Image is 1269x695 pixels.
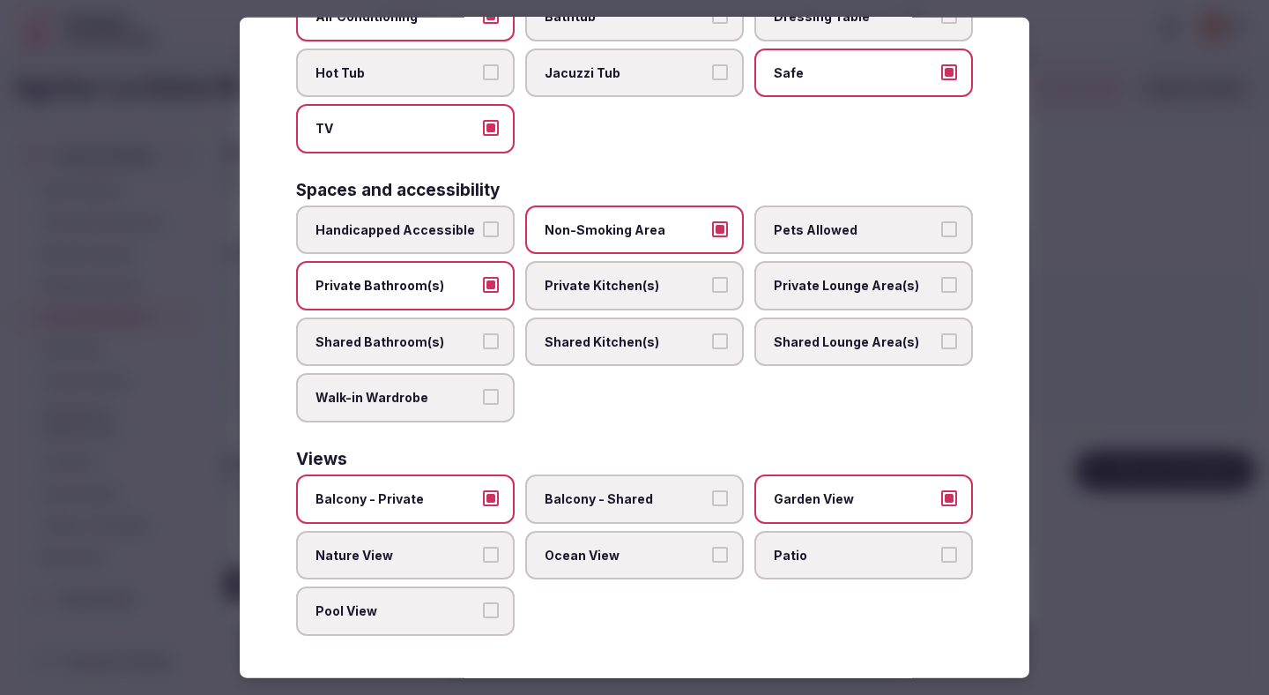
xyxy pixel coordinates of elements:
[483,546,499,562] button: Nature View
[941,546,957,562] button: Patio
[545,333,707,351] span: Shared Kitchen(s)
[483,220,499,236] button: Handicapped Accessible
[712,546,728,562] button: Ocean View
[315,220,478,238] span: Handicapped Accessible
[483,389,499,405] button: Walk-in Wardrobe
[483,333,499,349] button: Shared Bathroom(s)
[712,64,728,79] button: Jacuzzi Tub
[774,220,936,238] span: Pets Allowed
[483,64,499,79] button: Hot Tub
[483,120,499,136] button: TV
[774,546,936,564] span: Patio
[315,602,478,620] span: Pool View
[941,220,957,236] button: Pets Allowed
[483,490,499,506] button: Balcony - Private
[296,181,500,198] h3: Spaces and accessibility
[545,64,707,81] span: Jacuzzi Tub
[545,277,707,295] span: Private Kitchen(s)
[774,64,936,81] span: Safe
[483,277,499,293] button: Private Bathroom(s)
[315,277,478,295] span: Private Bathroom(s)
[296,451,347,467] h3: Views
[545,220,707,238] span: Non-Smoking Area
[315,333,478,351] span: Shared Bathroom(s)
[315,490,478,508] span: Balcony - Private
[941,277,957,293] button: Private Lounge Area(s)
[712,490,728,506] button: Balcony - Shared
[712,333,728,349] button: Shared Kitchen(s)
[545,490,707,508] span: Balcony - Shared
[712,220,728,236] button: Non-Smoking Area
[941,333,957,349] button: Shared Lounge Area(s)
[545,546,707,564] span: Ocean View
[774,277,936,295] span: Private Lounge Area(s)
[712,277,728,293] button: Private Kitchen(s)
[315,64,478,81] span: Hot Tub
[315,120,478,138] span: TV
[483,602,499,618] button: Pool View
[315,546,478,564] span: Nature View
[315,389,478,407] span: Walk-in Wardrobe
[941,64,957,79] button: Safe
[941,490,957,506] button: Garden View
[774,490,936,508] span: Garden View
[774,333,936,351] span: Shared Lounge Area(s)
